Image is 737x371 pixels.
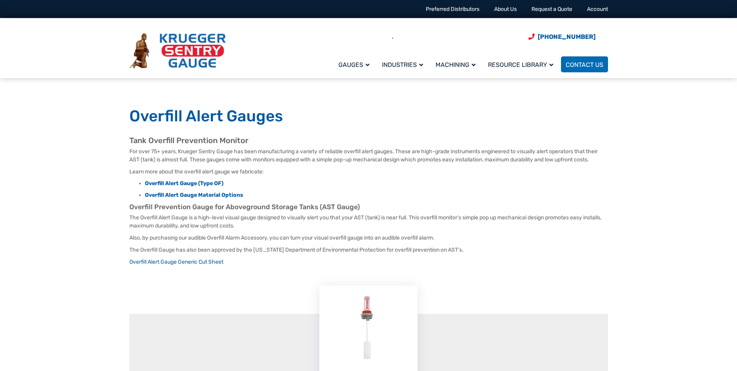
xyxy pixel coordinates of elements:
[566,61,603,68] span: Contact Us
[129,168,608,176] p: Learn more about the overfill alert gauge we fabricate:
[483,55,561,73] a: Resource Library
[431,55,483,73] a: Machining
[382,61,423,68] span: Industries
[494,6,517,12] a: About Us
[129,203,608,212] h3: Overfill Prevention Gauge for Aboveground Storage Tanks (AST Gauge)
[561,56,608,72] a: Contact Us
[538,33,596,40] span: [PHONE_NUMBER]
[436,61,476,68] span: Machining
[145,180,223,187] a: Overfill Alert Gauge (Type OF)
[129,107,608,126] h1: Overfill Alert Gauges
[129,136,608,145] h2: Tank Overfill Prevention Monitor
[129,33,226,69] img: Krueger Sentry Gauge
[129,259,223,265] a: Overfill Alert Gauge Generic Cut Sheet
[129,234,608,242] p: Also, by purchasing our audible Overfill Alarm Accessory, you can turn your visual overfill gauge...
[426,6,479,12] a: Preferred Distributors
[488,61,553,68] span: Resource Library
[377,55,431,73] a: Industries
[145,192,243,198] a: Overfill Alert Gauge Material Options
[531,6,572,12] a: Request a Quote
[129,147,608,164] p: For over 75+ years, Krueger Sentry Gauge has been manufacturing a variety of reliable overfill al...
[319,285,418,371] img: Overfill Gauge Type OF Configurator
[334,55,377,73] a: Gauges
[587,6,608,12] a: Account
[129,213,608,230] p: The Overfill Alert Gauge is a high-level visual gauge designed to visually alert you that your AS...
[338,61,369,68] span: Gauges
[528,32,596,42] a: Phone Number (920) 434-8860
[129,246,608,254] p: The Overfill Gauge has also been approved by the [US_STATE] Department of Environmental Protectio...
